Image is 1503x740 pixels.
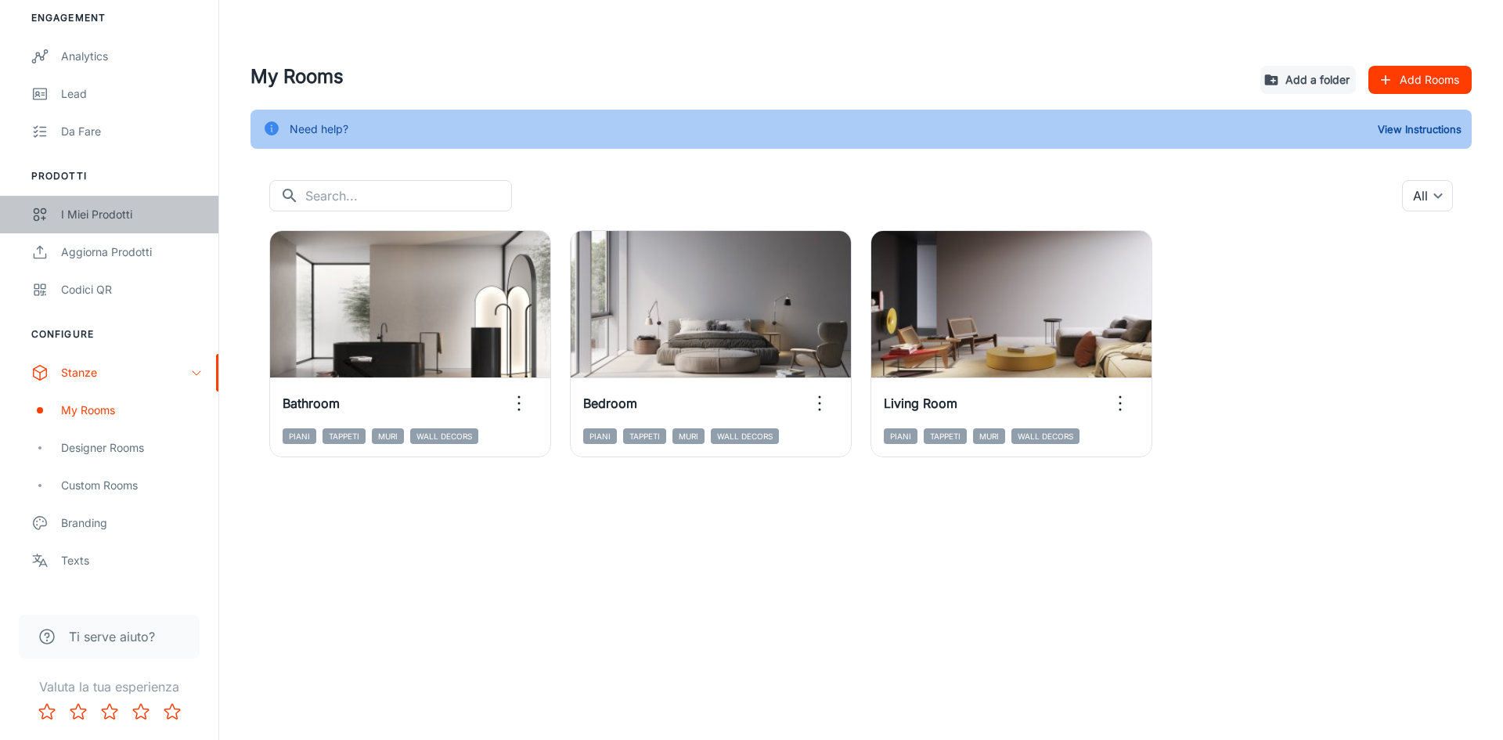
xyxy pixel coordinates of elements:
div: Branding [61,514,203,532]
div: Designer Rooms [61,439,203,457]
h4: My Rooms [250,63,1248,91]
div: Custom Rooms [61,477,203,494]
input: Search... [305,180,512,211]
span: Tappeti [924,428,967,444]
span: Piani [583,428,617,444]
div: Da fare [61,123,203,140]
span: Muri [372,428,404,444]
div: Aggiorna prodotti [61,244,203,261]
div: Lead [61,85,203,103]
button: Add a folder [1260,66,1356,94]
span: Piani [283,428,316,444]
span: Muri [672,428,705,444]
span: Muri [973,428,1005,444]
div: Analytics [61,48,203,65]
span: Tappeti [623,428,666,444]
span: Wall Decors [410,428,478,444]
h6: Bedroom [583,394,637,413]
button: View Instructions [1374,117,1465,141]
h6: Bathroom [283,394,340,413]
span: Piani [884,428,917,444]
div: I miei prodotti [61,206,203,223]
div: Stanze [61,364,190,381]
div: My Rooms [61,402,203,419]
div: Codici QR [61,281,203,298]
div: Need help? [290,114,348,144]
h6: Living Room [884,394,957,413]
span: Wall Decors [1011,428,1079,444]
div: All [1402,180,1453,211]
span: Tappeti [323,428,366,444]
button: Add Rooms [1368,66,1472,94]
span: Wall Decors [711,428,779,444]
